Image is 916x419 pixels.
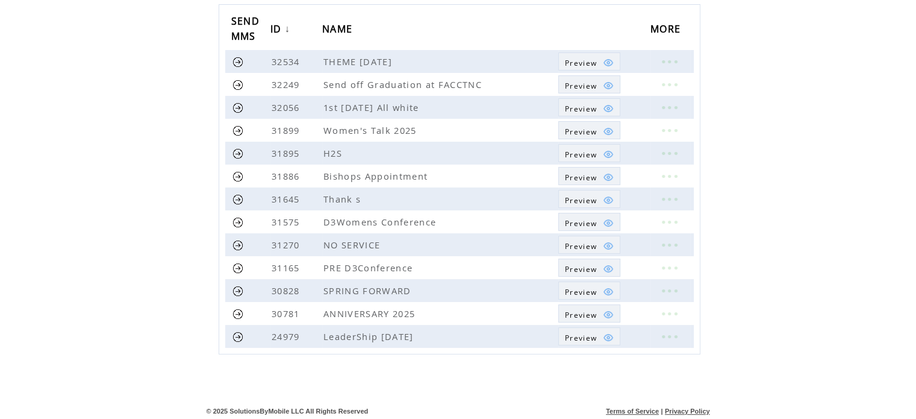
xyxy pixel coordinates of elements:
[603,57,614,68] img: eye.png
[665,408,710,415] a: Privacy Policy
[603,149,614,160] img: eye.png
[323,285,414,297] span: SPRING FORWARD
[565,264,597,274] span: Show MMS preview
[558,304,620,323] a: Preview
[272,101,303,113] span: 32056
[603,241,614,251] img: eye.png
[272,124,303,136] span: 31899
[272,147,303,159] span: 31895
[323,124,420,136] span: Women's Talk 2025
[558,259,620,277] a: Preview
[606,408,659,415] a: Terms of Service
[603,195,614,206] img: eye.png
[565,195,597,206] span: Show MMS preview
[565,287,597,297] span: Show MMS preview
[558,167,620,185] a: Preview
[272,285,303,297] span: 30828
[603,309,614,320] img: eye.png
[565,241,597,251] span: Show MMS preview
[323,55,395,68] span: THEME [DATE]
[565,150,597,160] span: Show MMS preview
[323,193,364,205] span: Thank s
[661,408,662,415] span: |
[650,19,684,42] span: MORE
[322,19,355,42] span: NAME
[565,58,597,68] span: Show MMS preview
[603,263,614,274] img: eye.png
[272,307,303,320] span: 30781
[207,408,369,415] span: © 2025 SolutionsByMobile LLC All Rights Reserved
[603,332,614,343] img: eye.png
[323,262,416,274] span: PRE D3Conference
[603,103,614,114] img: eye.png
[272,330,303,342] span: 24979
[558,121,620,139] a: Preview
[558,144,620,162] a: Preview
[603,218,614,228] img: eye.png
[322,19,358,41] a: NAME
[272,239,303,251] span: 31270
[558,327,620,345] a: Preview
[603,126,614,137] img: eye.png
[270,19,293,41] a: ID↓
[323,216,439,228] span: D3Womens Conference
[565,127,597,137] span: Show MMS preview
[565,310,597,320] span: Show MMS preview
[323,330,417,342] span: LeaderShip [DATE]
[565,81,597,91] span: Show MMS preview
[603,286,614,297] img: eye.png
[558,98,620,116] a: Preview
[603,80,614,91] img: eye.png
[272,78,303,90] span: 32249
[323,239,383,251] span: NO SERVICE
[323,101,422,113] span: 1st [DATE] All white
[558,213,620,231] a: Preview
[565,104,597,114] span: Show MMS preview
[565,172,597,183] span: Show MMS preview
[272,216,303,228] span: 31575
[270,19,285,42] span: ID
[231,11,260,49] span: SEND MMS
[272,193,303,205] span: 31645
[272,262,303,274] span: 31165
[558,52,620,71] a: Preview
[323,147,345,159] span: H2S
[558,282,620,300] a: Preview
[565,218,597,228] span: Show MMS preview
[272,55,303,68] span: 32534
[603,172,614,183] img: eye.png
[565,333,597,343] span: Show MMS preview
[323,78,485,90] span: Send off Graduation at FACCTNC
[323,307,418,320] span: ANNIVERSARY 2025
[558,190,620,208] a: Preview
[323,170,431,182] span: Bishops Appointment
[558,236,620,254] a: Preview
[558,75,620,93] a: Preview
[272,170,303,182] span: 31886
